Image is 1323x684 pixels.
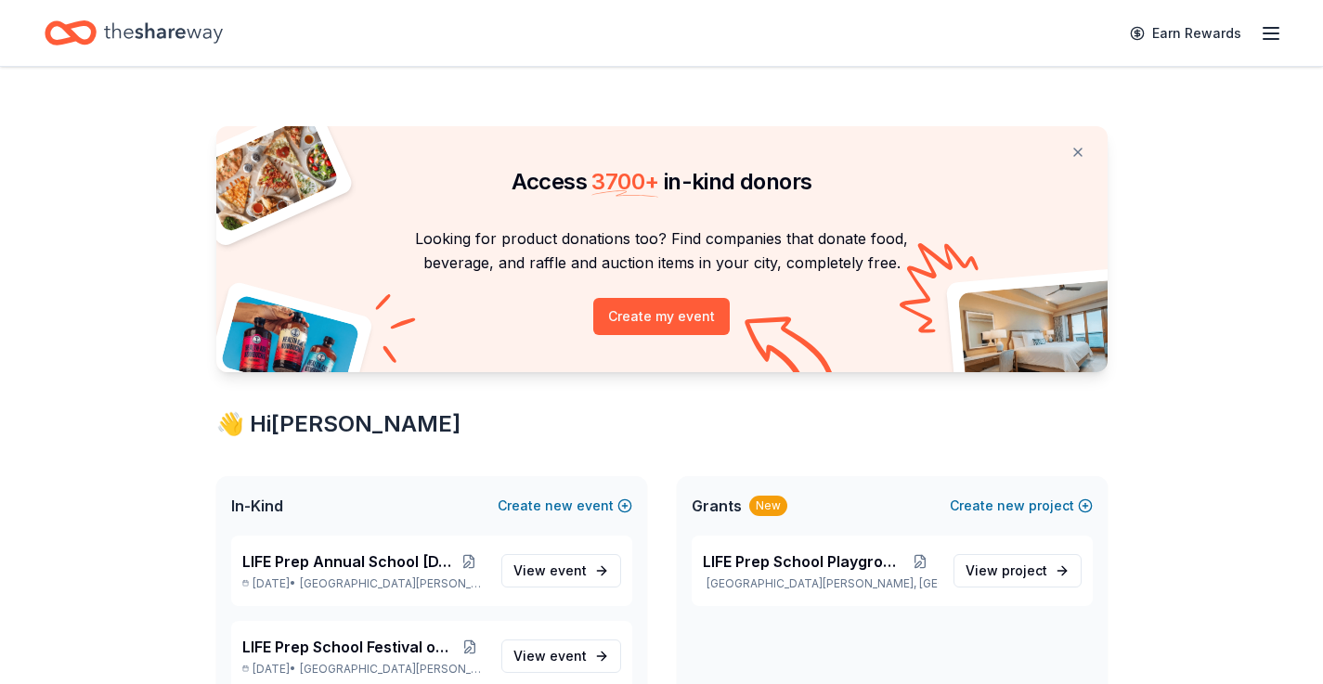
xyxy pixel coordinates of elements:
a: View event [501,639,621,673]
span: project [1002,562,1047,578]
span: View [513,645,587,667]
span: event [550,562,587,578]
span: LIFE Prep School Playground [703,550,903,573]
span: 3700 + [591,168,658,195]
span: event [550,648,587,664]
span: View [966,560,1047,582]
span: Grants [692,495,742,517]
p: Looking for product donations too? Find companies that donate food, beverage, and raffle and auct... [239,226,1085,276]
span: LIFE Prep Annual School [DATE] [242,550,452,573]
span: new [545,495,573,517]
span: View [513,560,587,582]
span: new [997,495,1025,517]
img: Curvy arrow [745,316,837,386]
button: Createnewproject [950,495,1093,517]
span: Access in-kind donors [512,168,812,195]
span: LIFE Prep School Festival of Lights [242,636,455,658]
a: View project [953,554,1082,587]
p: [DATE] • [242,662,486,677]
span: In-Kind [231,495,283,517]
p: [DATE] • [242,576,486,591]
div: 👋 Hi [PERSON_NAME] [216,409,1108,439]
a: Home [45,11,223,55]
span: [GEOGRAPHIC_DATA][PERSON_NAME], [GEOGRAPHIC_DATA] [300,576,486,591]
span: [GEOGRAPHIC_DATA][PERSON_NAME], [GEOGRAPHIC_DATA] [300,662,486,677]
button: Createnewevent [498,495,632,517]
a: Earn Rewards [1119,17,1252,50]
div: New [749,496,787,516]
button: Create my event [593,298,730,335]
p: [GEOGRAPHIC_DATA][PERSON_NAME], [GEOGRAPHIC_DATA] [703,576,939,591]
a: View event [501,554,621,587]
img: Pizza [195,115,340,234]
